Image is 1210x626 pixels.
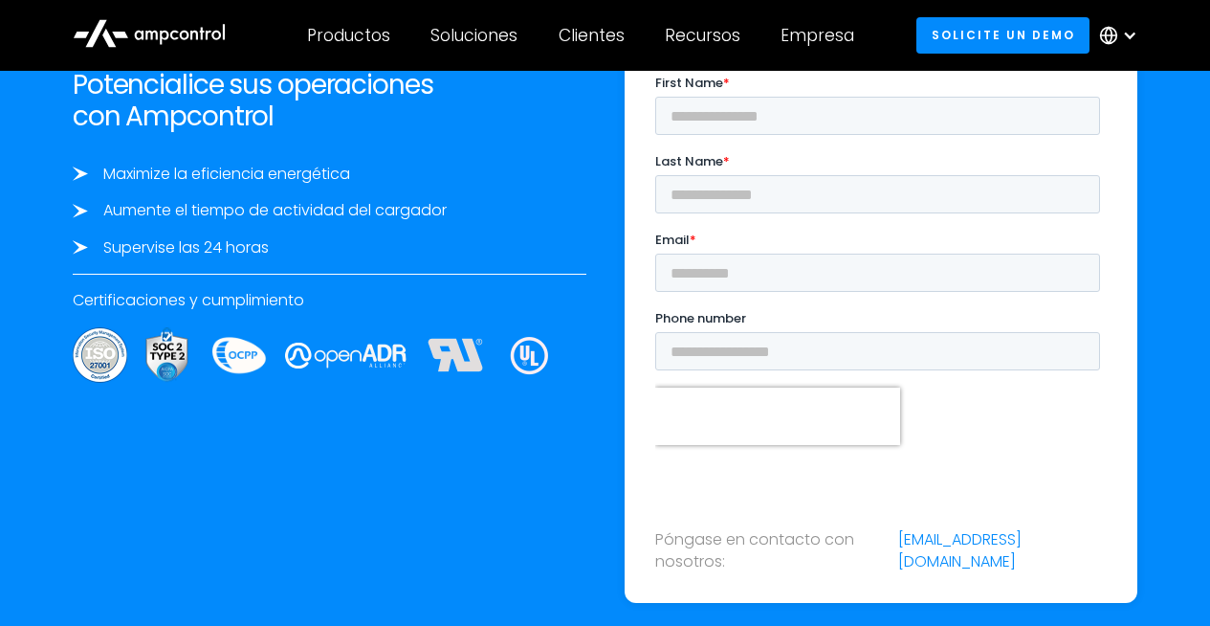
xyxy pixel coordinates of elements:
[655,74,1108,453] iframe: Form 0
[430,25,517,46] div: Soluciones
[898,529,1107,572] a: [EMAIL_ADDRESS][DOMAIN_NAME]
[781,25,854,46] div: Empresa
[916,17,1089,53] a: Solicite un demo
[73,290,586,311] div: Certificaciones y cumplimiento
[559,25,625,46] div: Clientes
[103,164,350,185] div: Maximize la eficiencia energética
[307,25,390,46] div: Productos
[655,529,891,572] div: Póngase en contacto con nosotros:
[665,25,740,46] div: Recursos
[103,200,447,221] div: Aumente el tiempo de actividad del cargador
[73,69,586,133] h2: Potencialice sus operaciones con Ampcontrol
[103,237,269,258] div: Supervise las 24 horas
